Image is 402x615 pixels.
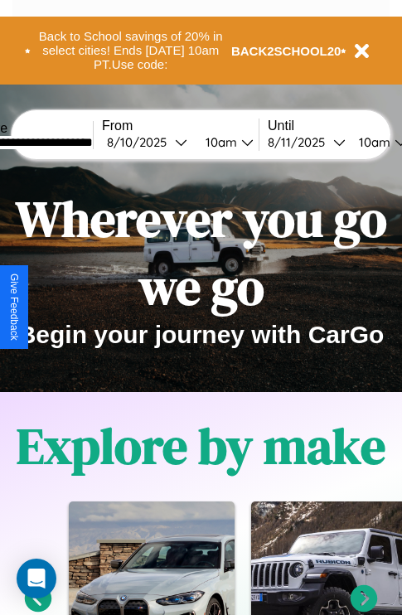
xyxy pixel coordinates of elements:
div: 10am [197,134,241,150]
div: 8 / 10 / 2025 [107,134,175,150]
div: Open Intercom Messenger [17,559,56,598]
button: 8/10/2025 [102,133,192,151]
div: 10am [351,134,395,150]
button: Back to School savings of 20% in select cities! Ends [DATE] 10am PT.Use code: [31,25,231,76]
div: 8 / 11 / 2025 [268,134,333,150]
div: Give Feedback [8,274,20,341]
h1: Explore by make [17,412,385,480]
label: From [102,119,259,133]
b: BACK2SCHOOL20 [231,44,341,58]
button: 10am [192,133,259,151]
